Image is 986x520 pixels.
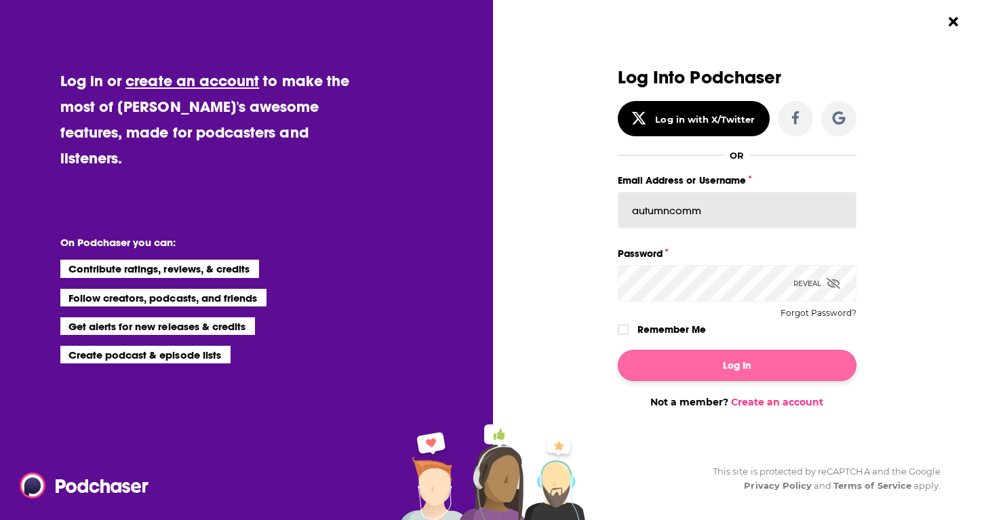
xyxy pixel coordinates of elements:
a: Podchaser - Follow, Share and Rate Podcasts [20,473,139,498]
button: Close Button [941,9,966,35]
label: Remember Me [637,321,706,338]
a: Terms of Service [833,480,911,491]
button: Log In [618,350,856,381]
li: On Podchaser you can: [60,236,332,249]
div: Not a member? [618,396,856,408]
li: Create podcast & episode lists [60,346,231,363]
button: Log in with X/Twitter [618,101,770,136]
img: Podchaser - Follow, Share and Rate Podcasts [20,473,150,498]
h3: Log Into Podchaser [618,68,856,87]
a: create an account [125,71,259,90]
label: Password [618,245,856,262]
li: Get alerts for new releases & credits [60,317,255,335]
div: OR [730,150,744,161]
a: Privacy Policy [744,480,812,491]
li: Follow creators, podcasts, and friends [60,289,267,306]
div: Reveal [793,265,840,302]
a: Create an account [731,396,823,408]
li: Contribute ratings, reviews, & credits [60,260,260,277]
div: This site is protected by reCAPTCHA and the Google and apply. [702,464,941,493]
button: Forgot Password? [781,308,856,318]
div: Log in with X/Twitter [655,114,755,125]
label: Email Address or Username [618,172,856,189]
input: Email Address or Username [618,192,856,228]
